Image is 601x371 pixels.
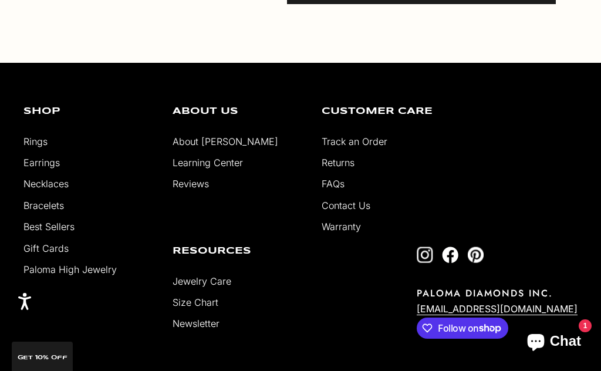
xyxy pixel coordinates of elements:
[417,247,433,263] a: Follow on Instagram
[467,247,484,263] a: Follow on Pinterest
[23,242,69,254] a: Gift Cards
[173,275,231,287] a: Jewelry Care
[442,247,458,263] a: Follow on Facebook
[417,286,578,300] p: PALOMA DIAMONDS INC.
[322,157,354,168] a: Returns
[322,136,387,147] a: Track an Order
[23,157,60,168] a: Earrings
[173,107,304,116] p: About Us
[12,342,73,371] div: GET 10% Off
[173,247,304,256] p: Resources
[23,264,117,275] a: Paloma High Jewelry
[18,355,67,360] span: GET 10% Off
[173,157,243,168] a: Learning Center
[173,178,209,190] a: Reviews
[23,136,48,147] a: Rings
[23,221,75,232] a: Best Sellers
[173,296,218,308] a: Size Chart
[322,200,370,211] a: Contact Us
[322,221,361,232] a: Warranty
[516,323,592,362] inbox-online-store-chat: Shopify online store chat
[173,136,278,147] a: About [PERSON_NAME]
[23,178,69,190] a: Necklaces
[23,107,155,116] p: Shop
[322,178,345,190] a: FAQs
[173,318,220,329] a: Newsletter
[322,107,453,116] p: Customer Care
[23,200,64,211] a: Bracelets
